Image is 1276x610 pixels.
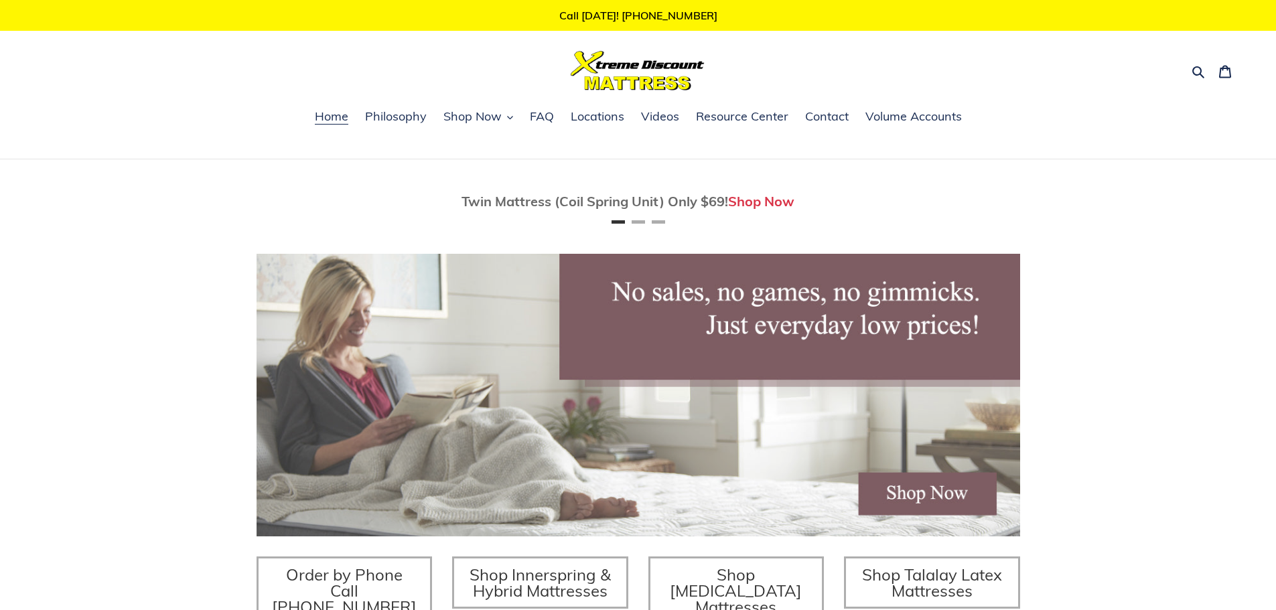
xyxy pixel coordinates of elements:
a: FAQ [523,107,561,127]
a: Shop Now [728,193,794,210]
img: herobannermay2022-1652879215306_1200x.jpg [257,254,1020,536]
button: Page 3 [652,220,665,224]
a: Shop Talalay Latex Mattresses [844,556,1020,609]
span: Shop Now [443,108,502,125]
span: Shop Talalay Latex Mattresses [862,564,1002,601]
button: Shop Now [437,107,520,127]
img: Xtreme Discount Mattress [571,51,705,90]
span: Contact [805,108,849,125]
a: Home [308,107,355,127]
a: Volume Accounts [859,107,969,127]
span: Videos [641,108,679,125]
span: Philosophy [365,108,427,125]
a: Shop Innerspring & Hybrid Mattresses [452,556,628,609]
span: Home [315,108,348,125]
a: Contact [798,107,855,127]
span: Shop Innerspring & Hybrid Mattresses [470,564,611,601]
a: Resource Center [689,107,795,127]
button: Page 2 [632,220,645,224]
button: Page 1 [612,220,625,224]
a: Locations [564,107,631,127]
span: Resource Center [696,108,788,125]
span: FAQ [530,108,554,125]
a: Philosophy [358,107,433,127]
span: Volume Accounts [865,108,962,125]
a: Videos [634,107,686,127]
span: Twin Mattress (Coil Spring Unit) Only $69! [462,193,728,210]
span: Locations [571,108,624,125]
